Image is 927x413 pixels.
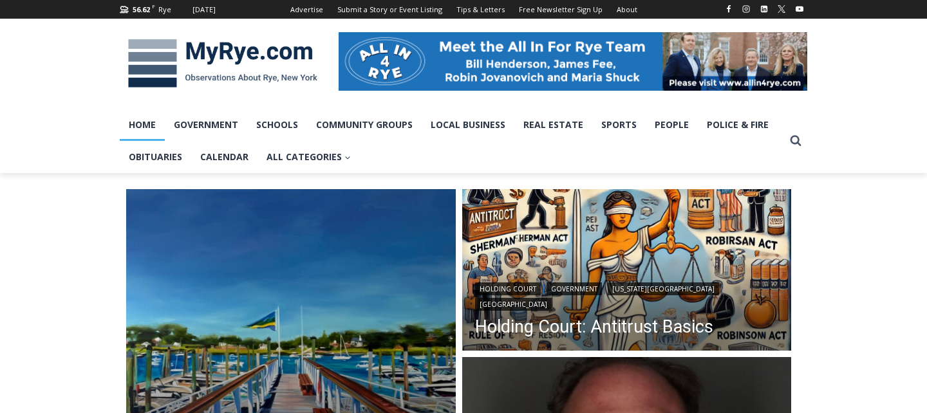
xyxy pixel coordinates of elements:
img: Holding Court Anti Trust Basics Illustration DALLE 2025-10-14 [462,189,792,354]
a: Home [120,109,165,141]
a: Government [165,109,247,141]
span: F [152,3,155,10]
span: All Categories [267,150,351,164]
a: YouTube [792,1,807,17]
a: [US_STATE][GEOGRAPHIC_DATA] [608,282,719,295]
span: 56.62 [133,5,150,14]
div: Rye [158,4,171,15]
a: Holding Court [475,282,541,295]
a: Calendar [191,141,257,173]
a: Government [547,282,602,295]
div: [DATE] [192,4,216,15]
a: People [646,109,698,141]
a: Police & Fire [698,109,778,141]
a: Schools [247,109,307,141]
a: Real Estate [514,109,592,141]
button: View Search Form [784,129,807,152]
nav: Primary Navigation [120,109,784,174]
div: | | | [475,280,779,311]
a: Community Groups [307,109,422,141]
a: Facebook [721,1,736,17]
a: Local Business [422,109,514,141]
a: Read More Holding Court: Antitrust Basics [462,189,792,354]
a: Sports [592,109,646,141]
a: Obituaries [120,141,191,173]
img: MyRye.com [120,30,326,97]
img: All in for Rye [339,32,807,90]
a: Linkedin [756,1,772,17]
a: Holding Court: Antitrust Basics [475,317,779,336]
a: All Categories [257,141,360,173]
a: Instagram [738,1,754,17]
a: X [774,1,789,17]
a: [GEOGRAPHIC_DATA] [475,298,552,311]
